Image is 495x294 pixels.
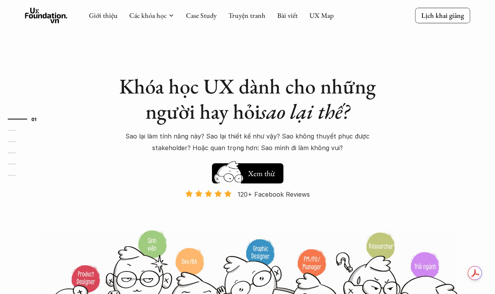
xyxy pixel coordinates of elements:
h1: Khóa học UX dành cho những người hay hỏi [112,74,384,124]
p: Lịch khai giảng [421,11,464,20]
a: Case Study [186,11,217,20]
p: Sao lại làm tính năng này? Sao lại thiết kế như vậy? Sao không thuyết phục được stakeholder? Hoặc... [112,130,384,154]
p: 120+ Facebook Reviews [238,189,310,200]
a: Bài viết [277,11,298,20]
a: Lịch khai giảng [415,8,470,23]
h5: Xem thử [247,168,276,179]
a: Xem thử [212,159,283,183]
a: Giới thiệu [89,11,118,20]
a: Truyện tranh [228,11,266,20]
strong: 01 [31,116,37,121]
a: 01 [8,114,45,124]
em: sao lại thế? [260,98,349,125]
a: UX Map [309,11,334,20]
a: Các khóa học [129,11,167,20]
a: 120+ Facebook Reviews [179,190,317,229]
